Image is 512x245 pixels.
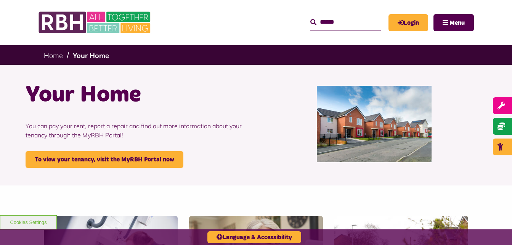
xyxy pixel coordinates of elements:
button: Language & Accessibility [207,231,301,243]
a: Your Home [73,51,109,60]
p: You can pay your rent, report a repair and find out more information about your tenancy through t... [26,110,250,151]
iframe: Netcall Web Assistant for live chat [478,211,512,245]
a: MyRBH [388,14,428,31]
h1: Your Home [26,80,250,110]
img: Curzon Road [317,86,432,162]
a: Home [44,51,63,60]
span: Menu [449,20,465,26]
button: Navigation [433,14,474,31]
img: RBH [38,8,152,37]
a: To view your tenancy, visit the MyRBH Portal now [26,151,183,168]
